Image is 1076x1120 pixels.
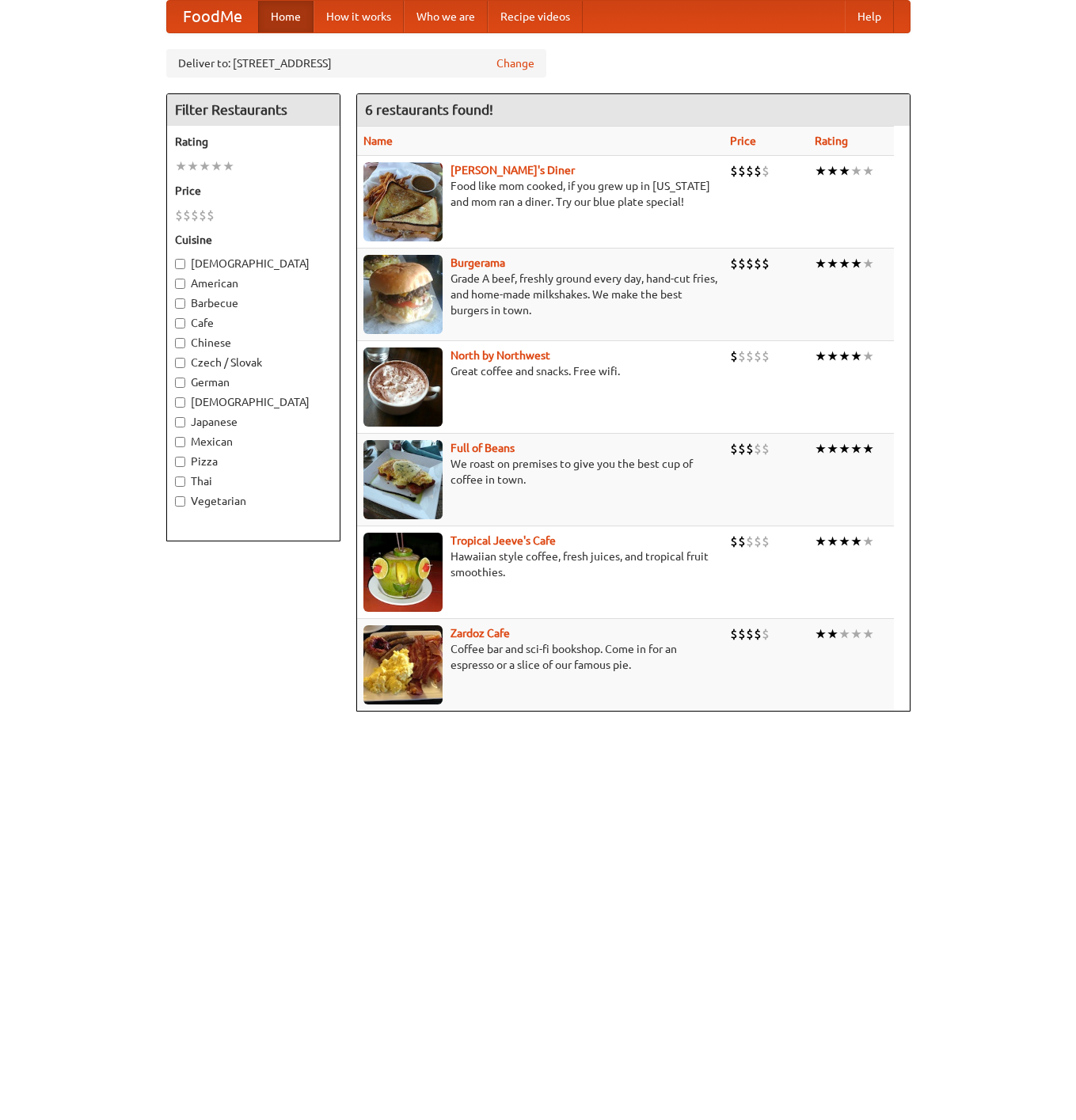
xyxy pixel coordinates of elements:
[175,374,332,390] label: German
[167,1,258,32] a: FoodMe
[762,533,770,550] li: $
[730,347,738,365] li: $
[488,1,583,32] a: Recipe videos
[746,533,754,550] li: $
[730,533,738,550] li: $
[175,275,332,291] label: American
[363,162,443,241] img: sallys.jpg
[754,533,762,550] li: $
[314,1,404,32] a: How it works
[199,207,207,224] li: $
[738,440,746,457] li: $
[363,456,717,488] p: We roast on premises to give you the best cup of coffee in town.
[862,347,874,365] li: ★
[175,298,185,309] input: Barbecue
[838,533,850,550] li: ★
[166,49,546,78] div: Deliver to: [STREET_ADDRESS]
[862,533,874,550] li: ★
[862,440,874,457] li: ★
[754,162,762,180] li: $
[175,355,332,370] label: Czech / Slovak
[496,55,534,71] a: Change
[175,473,332,489] label: Thai
[175,256,332,271] label: [DEMOGRAPHIC_DATA]
[451,442,515,454] a: Full of Beans
[827,347,838,365] li: ★
[738,533,746,550] li: $
[815,255,827,272] li: ★
[175,394,332,410] label: [DEMOGRAPHIC_DATA]
[175,397,185,408] input: [DEMOGRAPHIC_DATA]
[175,279,185,289] input: American
[175,414,332,430] label: Japanese
[738,347,746,365] li: $
[815,135,848,147] a: Rating
[175,134,332,150] h5: Rating
[827,255,838,272] li: ★
[754,255,762,272] li: $
[451,256,505,269] a: Burgerama
[175,417,185,427] input: Japanese
[175,183,332,199] h5: Price
[850,162,862,180] li: ★
[762,625,770,643] li: $
[862,162,874,180] li: ★
[175,437,185,447] input: Mexican
[175,295,332,311] label: Barbecue
[746,625,754,643] li: $
[738,625,746,643] li: $
[815,625,827,643] li: ★
[175,358,185,368] input: Czech / Slovak
[827,162,838,180] li: ★
[762,347,770,365] li: $
[838,347,850,365] li: ★
[363,641,717,673] p: Coffee bar and sci-fi bookshop. Come in for an espresso or a slice of our famous pie.
[207,207,215,224] li: $
[746,255,754,272] li: $
[175,434,332,450] label: Mexican
[838,440,850,457] li: ★
[862,255,874,272] li: ★
[815,533,827,550] li: ★
[363,533,443,612] img: jeeves.jpg
[363,549,717,580] p: Hawaiian style coffee, fresh juices, and tropical fruit smoothies.
[175,476,185,487] input: Thai
[845,1,894,32] a: Help
[451,627,510,640] a: Zardoz Cafe
[183,207,191,224] li: $
[730,255,738,272] li: $
[730,162,738,180] li: $
[730,625,738,643] li: $
[258,1,314,32] a: Home
[762,255,770,272] li: $
[222,158,234,175] li: ★
[167,94,340,126] h4: Filter Restaurants
[838,162,850,180] li: ★
[211,158,222,175] li: ★
[363,271,717,318] p: Grade A beef, freshly ground every day, hand-cut fries, and home-made milkshakes. We make the bes...
[850,347,862,365] li: ★
[175,259,185,269] input: [DEMOGRAPHIC_DATA]
[754,347,762,365] li: $
[451,534,556,547] a: Tropical Jeeve's Cafe
[175,378,185,388] input: German
[451,349,550,362] b: North by Northwest
[862,625,874,643] li: ★
[451,164,575,177] b: [PERSON_NAME]'s Diner
[827,440,838,457] li: ★
[838,255,850,272] li: ★
[363,363,717,379] p: Great coffee and snacks. Free wifi.
[175,335,332,351] label: Chinese
[175,158,187,175] li: ★
[199,158,211,175] li: ★
[730,440,738,457] li: $
[762,162,770,180] li: $
[815,440,827,457] li: ★
[363,347,443,427] img: north.jpg
[746,162,754,180] li: $
[815,162,827,180] li: ★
